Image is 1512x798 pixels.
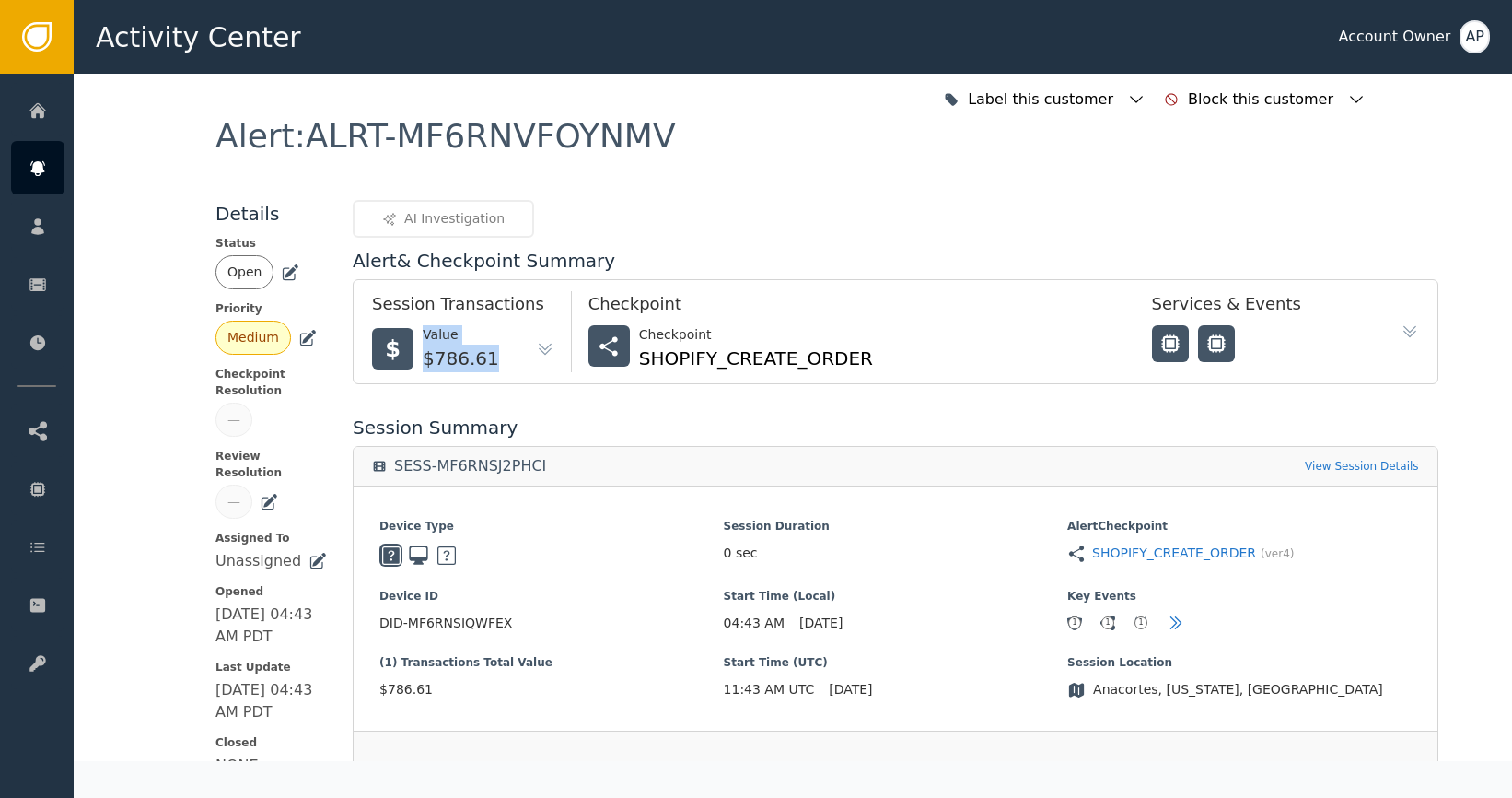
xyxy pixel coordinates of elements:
[215,530,327,546] span: Assigned To
[1101,616,1114,629] div: 1
[379,588,724,604] span: Device ID
[227,328,279,347] div: Medium
[588,291,1115,325] div: Checkpoint
[379,680,724,699] span: $786.61
[215,200,327,228] div: Details
[215,300,327,317] span: Priority
[215,550,301,572] div: Unassigned
[379,614,724,633] span: DID-MF6RNSIQWFEX
[215,448,327,481] span: Review Resolution
[423,325,499,345] div: Value
[724,588,1068,604] span: Start Time (Local)
[1092,544,1256,563] a: SHOPIFY_CREATE_ORDER
[639,345,873,372] div: SHOPIFY_CREATE_ORDER
[724,654,1068,671] span: Start Time (UTC)
[1067,518,1412,534] span: Alert Checkpoint
[353,414,1438,441] div: Session Summary
[379,654,724,671] span: (1) Transactions Total Value
[353,247,1438,275] div: Alert & Checkpoint Summary
[1093,680,1383,699] span: Anacortes, [US_STATE], [GEOGRAPHIC_DATA]
[215,366,327,399] span: Checkpoint Resolution
[215,120,676,153] div: Alert : ALRT-MF6RNVFOYNMV
[1067,588,1412,604] span: Key Events
[724,518,1068,534] span: Session Duration
[1460,20,1490,53] button: AP
[724,680,815,699] span: 11:43 AM UTC
[372,291,554,325] div: Session Transactions
[385,333,401,366] span: $
[379,518,724,534] span: Device Type
[215,755,259,777] div: NONE
[1152,291,1373,325] div: Services & Events
[1068,616,1081,629] div: 1
[394,457,546,475] div: SESS-MF6RNSJ2PHCI
[1067,654,1412,671] span: Session Location
[227,492,240,511] div: —
[1159,79,1370,120] button: Block this customer
[227,410,240,429] div: —
[939,79,1150,120] button: Label this customer
[215,583,327,600] span: Opened
[1338,26,1450,48] div: Account Owner
[724,614,785,633] span: 04:43 AM
[215,679,327,723] div: [DATE] 04:43 AM PDT
[215,235,327,252] span: Status
[215,604,327,648] div: [DATE] 04:43 AM PDT
[724,544,758,563] span: 0 sec
[1261,546,1294,562] span: (ver 4 )
[96,17,301,58] span: Activity Center
[1188,88,1338,111] div: Block this customer
[639,325,873,345] div: Checkpoint
[215,659,327,675] span: Last Update
[227,263,262,282] div: Open
[829,680,872,699] span: [DATE]
[799,614,843,633] span: [DATE]
[1134,616,1147,629] div: 1
[423,345,499,372] div: $786.61
[1305,458,1419,475] a: View Session Details
[215,734,327,751] span: Closed
[968,88,1118,111] div: Label this customer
